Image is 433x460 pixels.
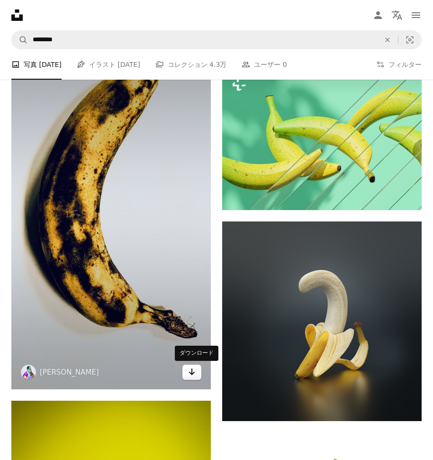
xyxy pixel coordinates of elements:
button: Unsplashで検索する [12,31,28,49]
form: サイト内でビジュアルを探す [11,30,422,49]
a: 薄緑色の表面に緑色のバナナが数本並べられています。 [222,134,422,143]
a: ホーム — Unsplash [11,9,23,21]
button: メニュー [406,6,425,25]
button: 言語 [388,6,406,25]
img: テーブルの上に座っている皮をむいたバナナ [222,221,422,421]
a: [PERSON_NAME] [40,368,99,377]
button: フィルター [376,49,422,80]
span: 0 [283,59,287,70]
button: 全てクリア [377,31,398,49]
img: 薄緑色の表面に緑色のバナナが数本並べられています。 [222,67,422,210]
a: テーブルの上に座っている皮をむいたバナナ [222,317,422,325]
a: ダウンロード [182,365,201,380]
span: 4.3万 [209,59,226,70]
a: ユーザー 0 [242,49,287,80]
span: [DATE] [117,59,140,70]
a: 白い表面に黄色いバナナ [11,207,211,216]
img: Nastassia Ustyanのプロフィールを見る [21,365,36,380]
a: コレクション 4.3万 [155,49,227,80]
a: ログイン / 登録する [369,6,388,25]
div: ダウンロード [175,346,218,361]
img: 白い表面に黄色いバナナ [11,35,211,390]
a: イラスト [DATE] [77,49,140,80]
button: ビジュアル検索 [398,31,421,49]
